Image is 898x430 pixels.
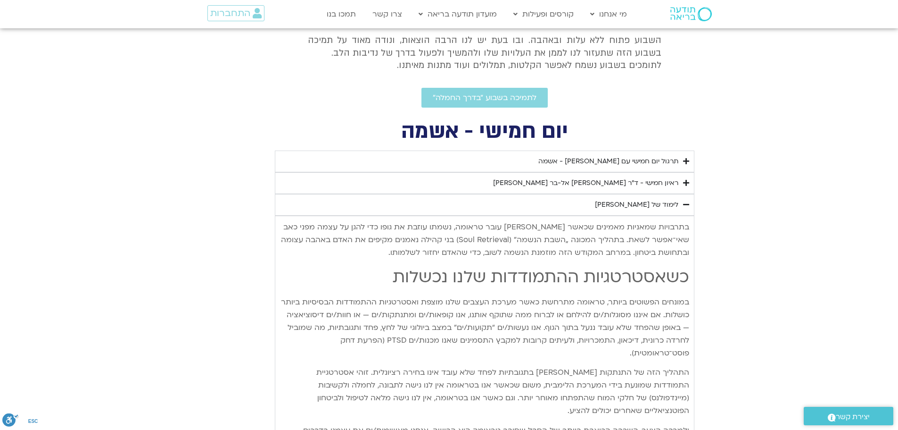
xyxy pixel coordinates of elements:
[804,407,893,425] a: יצירת קשר
[308,34,661,71] p: השבוע פתוח ללא עלות ובאהבה. ובו בעת יש לנו הרבה הוצאות, ונודה מאוד על תמיכה בשבוע הזה שתעזור לנו ...
[210,8,250,18] span: התחברות
[368,5,407,23] a: צרו קשר
[322,5,361,23] a: תמכו בנו
[275,194,694,216] summary: לימוד של [PERSON_NAME]
[280,266,689,288] h1: כשאסטרטגיות ההתמודדות שלנו נכשלות
[207,5,264,21] a: התחברות
[275,151,694,172] summary: תרגול יום חמישי עם [PERSON_NAME] - אשמה
[275,172,694,194] summary: ראיון חמישי - ד"ר [PERSON_NAME] אל-בר [PERSON_NAME]
[585,5,632,23] a: מי אנחנו
[280,296,689,360] p: במונחים הפשוטים ביותר, טראומה מתרחשת כאשר מערכת העצבים שלנו מוצפת ואסטרטגיות ההתמודדות הבסיסיות ב...
[414,5,502,23] a: מועדון תודעה בריאה
[280,366,689,417] p: התהליך הזה של התנתקות [PERSON_NAME] בתגובתיות לפחד שלא עובד אינו בחירה רציונלית. זוהי אסטרטגיית ה...
[670,7,712,21] img: תודעה בריאה
[493,177,678,189] div: ראיון חמישי - ד"ר [PERSON_NAME] אל-בר [PERSON_NAME]
[538,156,678,167] div: תרגול יום חמישי עם [PERSON_NAME] - אשמה
[836,411,870,423] span: יצירת קשר
[421,88,548,108] a: לתמיכה בשבוע ״בדרך החמלה״
[509,5,578,23] a: קורסים ופעילות
[275,122,694,141] h2: יום חמישי - אשמה
[280,221,689,259] p: בתרבויות שמאניות מאמינים שכאשר [PERSON_NAME] עובר טראומה, נשמתו עוזבת את גופו כדי להגן על עצמה מפ...
[595,199,678,211] div: לימוד של [PERSON_NAME]
[433,93,536,102] span: לתמיכה בשבוע ״בדרך החמלה״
